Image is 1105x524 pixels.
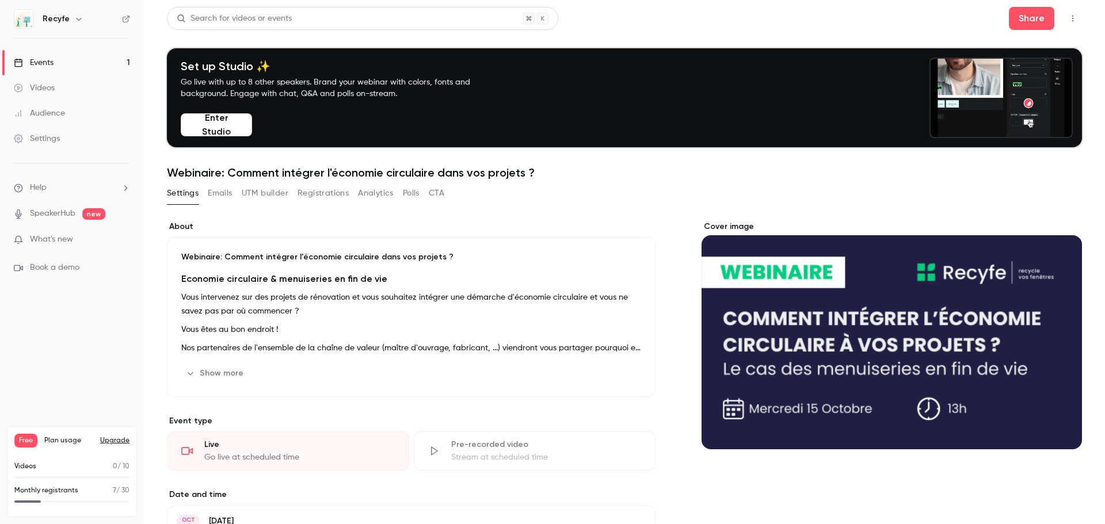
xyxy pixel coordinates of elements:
button: Enter Studio [181,113,252,136]
span: Plan usage [44,436,93,445]
span: Book a demo [30,262,79,274]
div: LiveGo live at scheduled time [167,431,409,471]
button: Polls [403,184,420,202]
p: Go live with up to 8 other speakers. Brand your webinar with colors, fonts and background. Engage... [181,77,497,100]
div: Pre-recorded video [451,439,642,450]
label: Cover image [702,221,1082,232]
h6: Recyfe [43,13,70,25]
label: Date and time [167,489,656,500]
button: UTM builder [242,184,288,202]
div: Settings [14,133,60,144]
iframe: Noticeable Trigger [116,235,130,245]
div: Stream at scheduled time [451,452,642,463]
p: Webinaire: Comment intégrer l'économie circulaire dans vos projets ? [181,251,641,263]
p: Event type [167,415,656,427]
button: Analytics [358,184,394,202]
span: Free [14,434,37,447]
p: Monthly registrants [14,485,78,496]
span: What's new [30,234,73,246]
div: OCT [178,516,199,524]
p: Vous intervenez sur des projets de rénovation et vous souhaitez intégrer une démarche d'économie ... [181,290,641,318]
span: 7 [113,487,116,494]
div: Live [204,439,395,450]
button: Show more [181,364,250,383]
p: Vous êtes au bon endroit ! [181,323,641,336]
div: Audience [14,108,65,119]
h2: Economie circulaire & menuiseries en fin de vie [181,272,641,286]
p: / 30 [113,485,129,496]
button: Upgrade [100,436,129,445]
h4: Set up Studio ✨ [181,59,497,73]
label: About [167,221,656,232]
p: Nos partenaires de l'ensemble de la chaîne de valeur (maître d'ouvrage, fabricant, ...) viendront... [181,341,641,355]
div: Search for videos or events [177,13,292,25]
p: Videos [14,461,36,472]
img: Recyfe [14,10,33,28]
button: Registrations [298,184,349,202]
button: Emails [208,184,232,202]
span: 0 [113,463,117,470]
div: Events [14,57,54,68]
div: Go live at scheduled time [204,452,395,463]
span: Help [30,182,47,194]
button: CTA [429,184,444,202]
li: help-dropdown-opener [14,182,130,194]
div: Videos [14,82,55,94]
span: new [82,208,105,220]
p: / 10 [113,461,129,472]
a: SpeakerHub [30,208,75,220]
section: Cover image [702,221,1082,449]
button: Share [1009,7,1054,30]
button: Settings [167,184,199,202]
div: Pre-recorded videoStream at scheduled time [414,431,656,471]
h1: Webinaire: Comment intégrer l'économie circulaire dans vos projets ? [167,166,1082,179]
